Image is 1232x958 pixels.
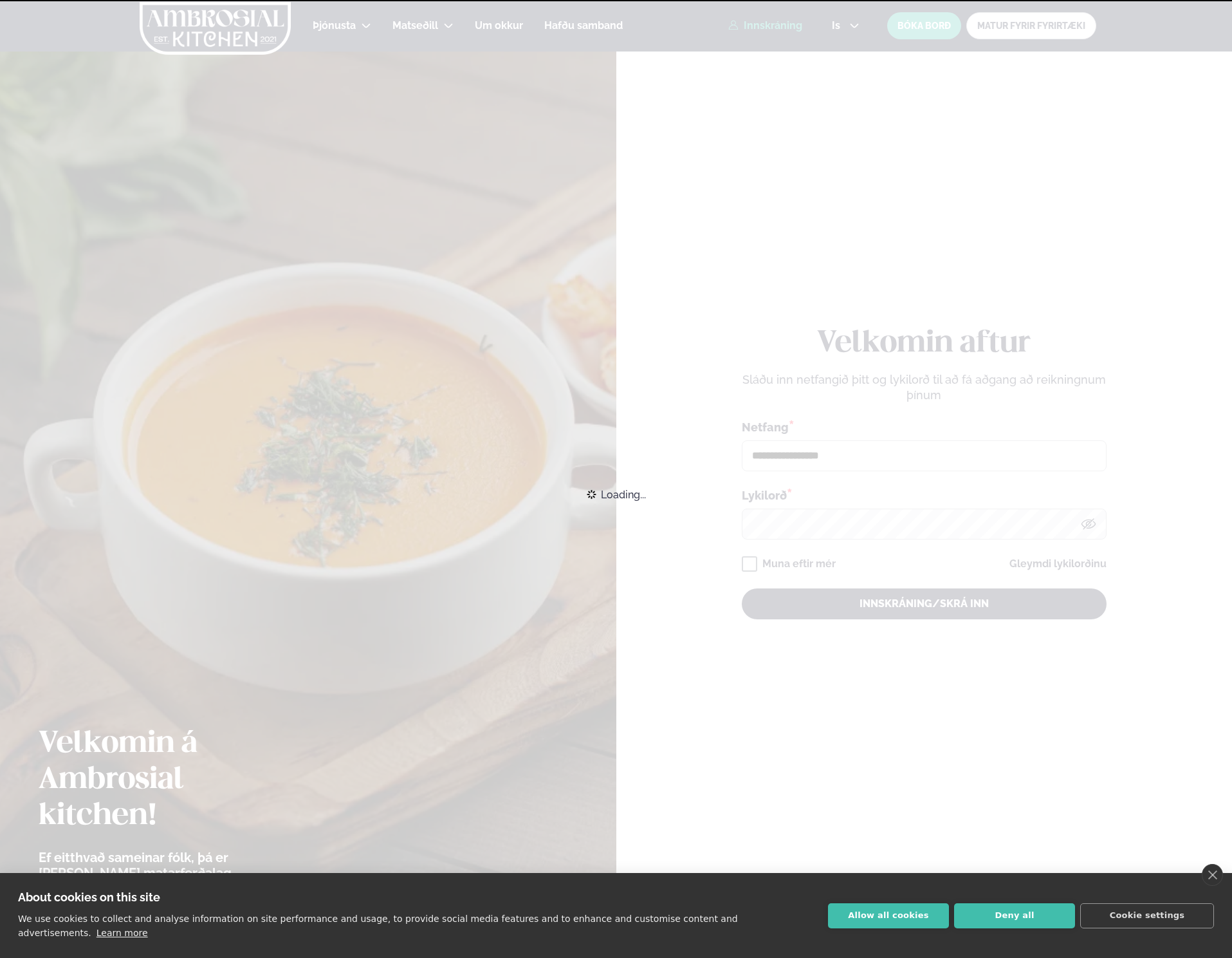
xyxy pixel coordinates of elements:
[828,903,949,928] button: Allow all cookies
[1202,864,1223,886] a: close
[601,480,646,509] span: Loading...
[18,914,738,938] p: We use cookies to collect and analyse information on site performance and usage, to provide socia...
[97,928,148,938] a: Learn more
[1080,903,1214,928] button: Cookie settings
[18,890,160,904] strong: About cookies on this site
[954,903,1075,928] button: Deny all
